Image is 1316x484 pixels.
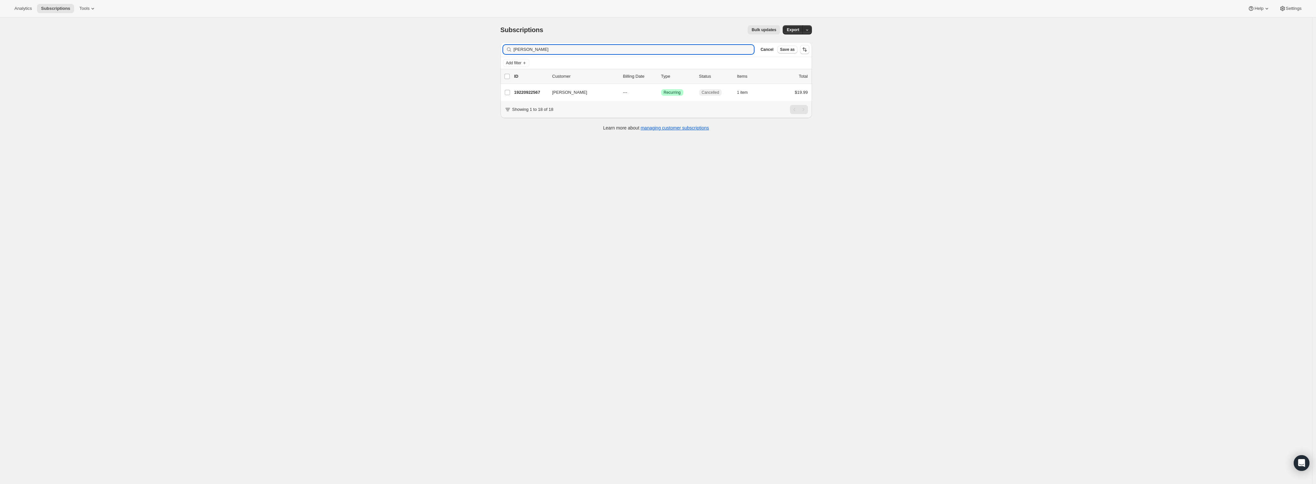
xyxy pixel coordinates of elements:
[79,6,89,11] span: Tools
[699,73,732,80] p: Status
[623,73,656,80] p: Billing Date
[552,89,587,96] span: [PERSON_NAME]
[737,88,755,97] button: 1 item
[548,87,614,98] button: [PERSON_NAME]
[748,25,780,34] button: Bulk updates
[512,106,554,113] p: Showing 1 to 18 of 18
[787,27,799,32] span: Export
[1275,4,1306,13] button: Settings
[501,26,543,33] span: Subscriptions
[603,125,709,131] p: Learn more about
[514,89,547,96] p: 19220922567
[702,90,719,95] span: Cancelled
[783,25,803,34] button: Export
[506,60,521,66] span: Add filter
[552,73,618,80] p: Customer
[737,73,770,80] div: Items
[623,90,627,95] span: ---
[737,90,748,95] span: 1 item
[752,27,776,32] span: Bulk updates
[760,47,773,52] span: Cancel
[640,125,709,131] a: managing customer subscriptions
[14,6,32,11] span: Analytics
[780,47,795,52] span: Save as
[514,45,754,54] input: Filter subscribers
[75,4,100,13] button: Tools
[799,73,808,80] p: Total
[664,90,681,95] span: Recurring
[1294,455,1309,471] div: Open Intercom Messenger
[514,73,808,80] div: IDCustomerBilling DateTypeStatusItemsTotal
[758,46,776,53] button: Cancel
[790,105,808,114] nav: Pagination
[800,45,809,54] button: Sort the results
[37,4,74,13] button: Subscriptions
[10,4,36,13] button: Analytics
[514,88,808,97] div: 19220922567[PERSON_NAME]---SuccessRecurringCancelled1 item$19.99
[503,59,529,67] button: Add filter
[514,73,547,80] p: ID
[41,6,70,11] span: Subscriptions
[661,73,694,80] div: Type
[1254,6,1263,11] span: Help
[1244,4,1274,13] button: Help
[1286,6,1302,11] span: Settings
[795,90,808,95] span: $19.99
[777,46,797,53] button: Save as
